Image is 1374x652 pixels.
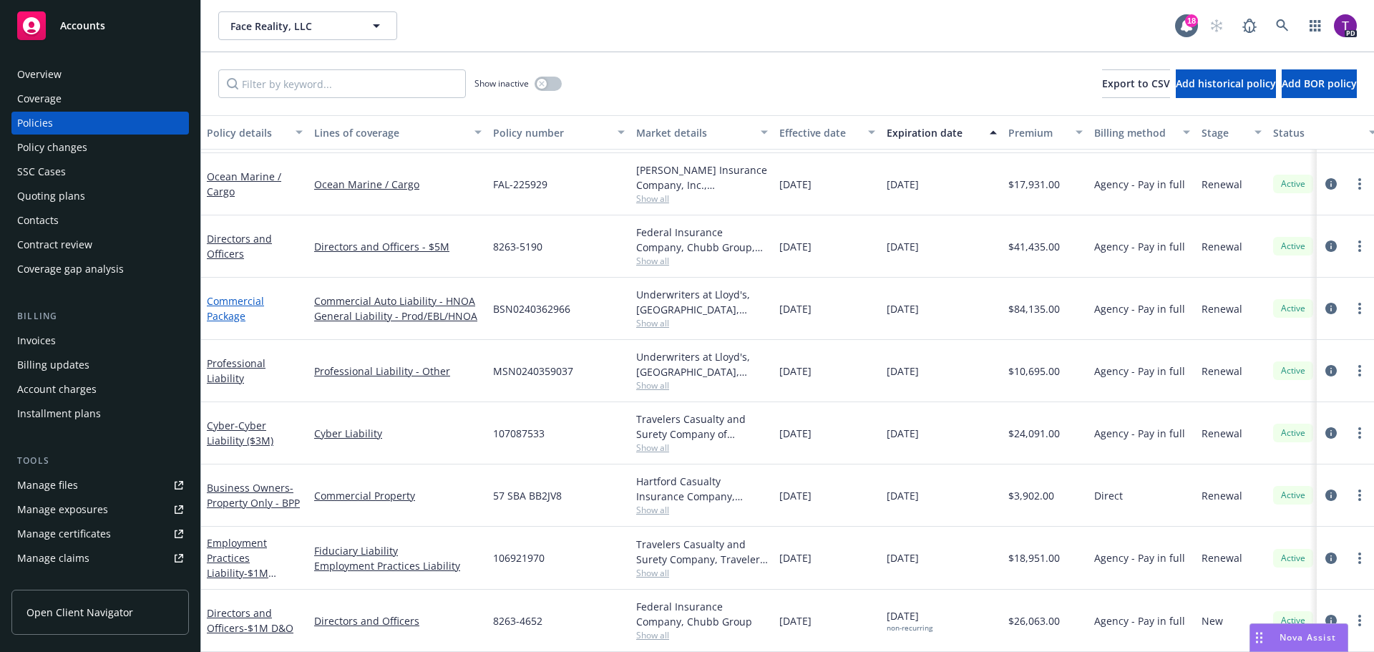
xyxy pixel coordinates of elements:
span: [DATE] [779,239,812,254]
span: - Cyber Liability ($3M) [207,419,273,447]
span: Show all [636,504,768,516]
div: Underwriters at Lloyd's, [GEOGRAPHIC_DATA], [PERSON_NAME] of [GEOGRAPHIC_DATA], [GEOGRAPHIC_DATA] [636,349,768,379]
a: Policy changes [11,136,189,159]
div: Tools [11,454,189,468]
div: Policy details [207,125,287,140]
div: Coverage gap analysis [17,258,124,281]
a: circleInformation [1322,487,1340,504]
a: Manage exposures [11,498,189,521]
div: SSC Cases [17,160,66,183]
span: Active [1279,302,1307,315]
a: Switch app [1301,11,1330,40]
span: New [1202,613,1223,628]
a: more [1351,238,1368,255]
span: MSN0240359037 [493,364,573,379]
a: Overview [11,63,189,86]
span: [DATE] [887,608,932,633]
span: Renewal [1202,364,1242,379]
a: more [1351,175,1368,193]
div: Hartford Casualty Insurance Company, Hartford Insurance Group [636,474,768,504]
button: Stage [1196,115,1267,150]
div: Expiration date [887,125,981,140]
a: circleInformation [1322,362,1340,379]
span: $17,931.00 [1008,177,1060,192]
a: circleInformation [1322,550,1340,567]
span: $3,902.00 [1008,488,1054,503]
span: $18,951.00 [1008,550,1060,565]
span: [DATE] [887,177,919,192]
button: Effective date [774,115,881,150]
div: 18 [1185,14,1198,27]
div: Policy number [493,125,609,140]
span: Accounts [60,20,105,31]
button: Add BOR policy [1282,69,1357,98]
span: Nova Assist [1280,631,1336,643]
a: Directors and Officers [314,613,482,628]
span: Agency - Pay in full [1094,613,1185,628]
a: Employment Practices Liability [207,536,268,595]
div: Installment plans [17,402,101,425]
a: Commercial Property [314,488,482,503]
a: Business Owners [207,481,300,510]
div: Underwriters at Lloyd's, [GEOGRAPHIC_DATA], [PERSON_NAME] of [GEOGRAPHIC_DATA], [GEOGRAPHIC_DATA] [636,287,768,317]
a: Search [1268,11,1297,40]
span: [DATE] [887,488,919,503]
span: 8263-5190 [493,239,542,254]
span: [DATE] [887,426,919,441]
div: Contract review [17,233,92,256]
a: Employment Practices Liability [314,558,482,573]
a: more [1351,612,1368,629]
div: Stage [1202,125,1246,140]
button: Add historical policy [1176,69,1276,98]
div: Drag to move [1250,624,1268,651]
span: Show all [636,193,768,205]
button: Market details [630,115,774,150]
div: Market details [636,125,752,140]
button: Expiration date [881,115,1003,150]
div: Contacts [17,209,59,232]
span: 107087533 [493,426,545,441]
a: Billing updates [11,354,189,376]
span: Show all [636,255,768,267]
span: [DATE] [887,364,919,379]
a: Ocean Marine / Cargo [314,177,482,192]
a: Ocean Marine / Cargo [207,170,281,198]
a: Commercial Package [207,294,264,323]
a: Manage files [11,474,189,497]
button: Face Reality, LLC [218,11,397,40]
span: Active [1279,177,1307,190]
a: Account charges [11,378,189,401]
button: Policy details [201,115,308,150]
div: Invoices [17,329,56,352]
a: Contract review [11,233,189,256]
span: Agency - Pay in full [1094,239,1185,254]
a: circleInformation [1322,238,1340,255]
div: Travelers Casualty and Surety Company of America, Travelers Insurance [636,412,768,442]
a: Policies [11,112,189,135]
span: 8263-4652 [493,613,542,628]
div: [PERSON_NAME] Insurance Company, Inc., [PERSON_NAME] Group, [PERSON_NAME] Cargo [636,162,768,193]
a: Cyber Liability [314,426,482,441]
button: Nova Assist [1249,623,1348,652]
span: Show all [636,567,768,579]
a: Manage claims [11,547,189,570]
a: General Liability - Prod/EBL/HNOA [314,308,482,323]
span: $24,091.00 [1008,426,1060,441]
a: circleInformation [1322,175,1340,193]
a: Coverage [11,87,189,110]
a: Report a Bug [1235,11,1264,40]
div: Manage claims [17,547,89,570]
span: $10,695.00 [1008,364,1060,379]
span: 106921970 [493,550,545,565]
a: more [1351,362,1368,379]
div: Manage certificates [17,522,111,545]
span: Renewal [1202,426,1242,441]
div: Travelers Casualty and Surety Company, Travelers Insurance [636,537,768,567]
img: photo [1334,14,1357,37]
span: [DATE] [779,613,812,628]
a: Cyber [207,419,273,447]
div: Billing [11,309,189,323]
div: non-recurring [887,623,932,633]
span: [DATE] [779,488,812,503]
